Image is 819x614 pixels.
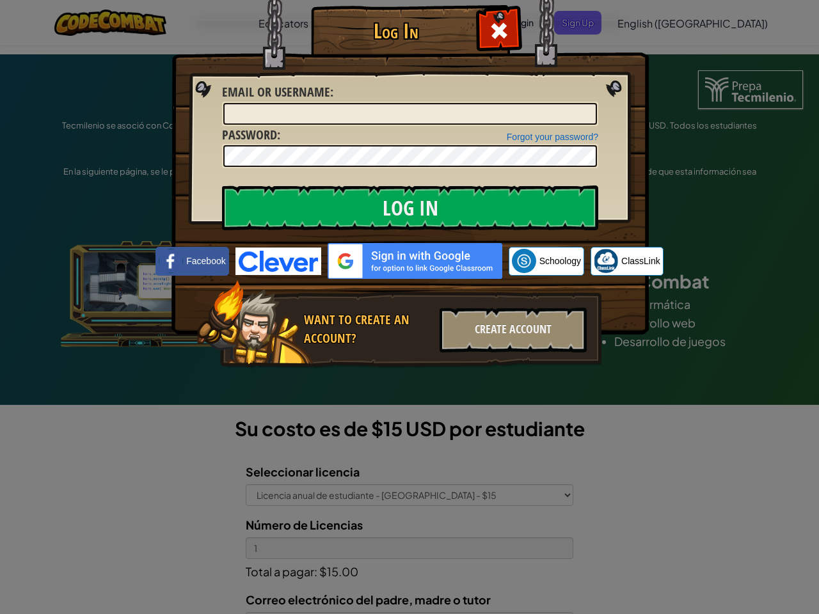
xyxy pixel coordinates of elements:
img: gplus_sso_button2.svg [328,243,502,279]
input: Log In [222,185,598,230]
label: : [222,126,280,145]
span: Schoology [539,255,581,267]
div: Create Account [440,308,587,352]
a: Forgot your password? [507,132,598,142]
img: facebook_small.png [159,249,183,273]
span: ClassLink [621,255,660,267]
h1: Log In [314,20,477,42]
img: schoology.png [512,249,536,273]
div: Want to create an account? [304,311,432,347]
img: classlink-logo-small.png [594,249,618,273]
span: Password [222,126,277,143]
span: Email or Username [222,83,330,100]
label: : [222,83,333,102]
img: clever-logo-blue.png [235,248,321,275]
span: Facebook [186,255,225,267]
